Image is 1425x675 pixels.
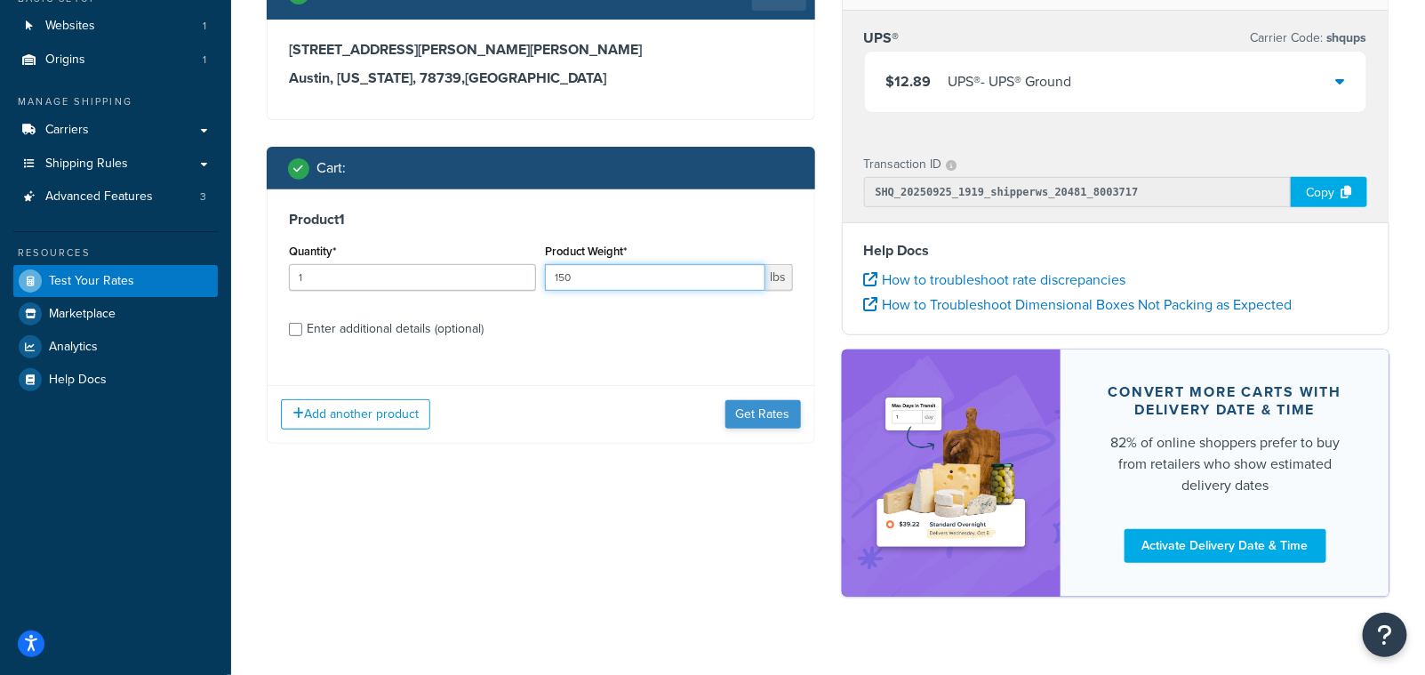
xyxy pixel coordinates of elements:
[45,123,89,138] span: Carriers
[1250,26,1367,51] p: Carrier Code:
[200,189,206,205] span: 3
[289,41,793,59] h3: [STREET_ADDRESS][PERSON_NAME][PERSON_NAME]
[13,44,218,76] a: Origins1
[13,94,218,109] div: Manage Shipping
[864,240,1368,261] h4: Help Docs
[869,376,1035,569] img: feature-image-ddt-36eae7f7280da8017bfb280eaccd9c446f90b1fe08728e4019434db127062ab4.png
[725,400,801,429] button: Get Rates
[1291,177,1367,207] div: Copy
[13,298,218,330] a: Marketplace
[45,157,128,172] span: Shipping Rules
[307,317,484,342] div: Enter additional details (optional)
[13,265,218,297] a: Test Your Rates
[289,264,536,291] input: 0
[13,10,218,43] a: Websites1
[13,364,218,396] a: Help Docs
[13,181,218,213] a: Advanced Features3
[13,181,218,213] li: Advanced Features
[949,69,1072,94] div: UPS® - UPS® Ground
[864,269,1126,290] a: How to troubleshoot rate discrepancies
[45,19,95,34] span: Websites
[1125,529,1326,563] a: Activate Delivery Date & Time
[49,373,107,388] span: Help Docs
[45,52,85,68] span: Origins
[886,71,932,92] span: $12.89
[864,294,1293,315] a: How to Troubleshoot Dimensional Boxes Not Packing as Expected
[13,44,218,76] li: Origins
[1103,432,1347,496] div: 82% of online shoppers prefer to buy from retailers who show estimated delivery dates
[49,274,134,289] span: Test Your Rates
[864,29,900,47] h3: UPS®
[1323,28,1367,47] span: shqups
[49,307,116,322] span: Marketplace
[13,114,218,147] a: Carriers
[49,340,98,355] span: Analytics
[45,189,153,205] span: Advanced Features
[864,152,942,177] p: Transaction ID
[316,160,346,176] h2: Cart :
[203,19,206,34] span: 1
[545,245,627,258] label: Product Weight*
[281,399,430,430] button: Add another product
[1103,383,1347,419] div: Convert more carts with delivery date & time
[13,10,218,43] li: Websites
[289,211,793,229] h3: Product 1
[289,245,336,258] label: Quantity*
[13,148,218,181] a: Shipping Rules
[1363,613,1407,657] button: Open Resource Center
[203,52,206,68] span: 1
[13,331,218,363] a: Analytics
[13,245,218,261] div: Resources
[289,323,302,336] input: Enter additional details (optional)
[289,69,793,87] h3: Austin, [US_STATE], 78739 , [GEOGRAPHIC_DATA]
[545,264,765,291] input: 0.00
[765,264,793,291] span: lbs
